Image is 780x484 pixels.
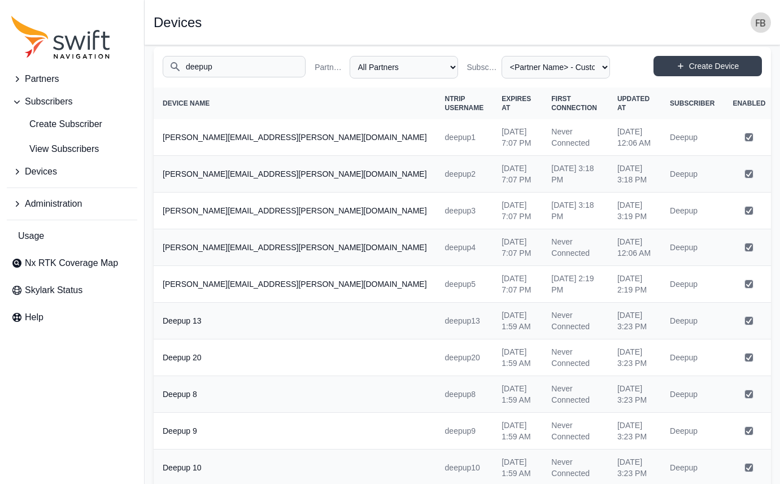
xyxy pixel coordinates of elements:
td: Never Connected [542,303,608,339]
td: deepup4 [436,229,493,266]
label: Partner Name [315,62,345,73]
span: Nx RTK Coverage Map [25,256,118,270]
span: Subscribers [25,95,72,108]
th: [PERSON_NAME][EMAIL_ADDRESS][PERSON_NAME][DOMAIN_NAME] [154,119,436,156]
span: Updated At [617,95,650,112]
td: [DATE] 1:59 AM [493,376,542,413]
td: [DATE] 12:06 AM [608,119,661,156]
td: Deepup [661,266,724,303]
span: First Connection [551,95,597,112]
td: [DATE] 1:59 AM [493,413,542,450]
span: Help [25,311,43,324]
th: Deepup 13 [154,303,436,339]
th: Deepup 9 [154,413,436,450]
td: deepup13 [436,303,493,339]
td: Never Connected [542,229,608,266]
select: Subscriber [502,56,610,79]
td: Never Connected [542,119,608,156]
td: [DATE] 3:23 PM [608,339,661,376]
select: Partner Name [350,56,458,79]
th: [PERSON_NAME][EMAIL_ADDRESS][PERSON_NAME][DOMAIN_NAME] [154,156,436,193]
td: Deepup [661,413,724,450]
th: [PERSON_NAME][EMAIL_ADDRESS][PERSON_NAME][DOMAIN_NAME] [154,266,436,303]
td: [DATE] 1:59 AM [493,303,542,339]
button: Administration [7,193,137,215]
td: [DATE] 3:23 PM [608,303,661,339]
th: [PERSON_NAME][EMAIL_ADDRESS][PERSON_NAME][DOMAIN_NAME] [154,193,436,229]
td: deepup2 [436,156,493,193]
td: [DATE] 7:07 PM [493,229,542,266]
td: [DATE] 2:19 PM [542,266,608,303]
th: Device Name [154,88,436,119]
td: deepup8 [436,376,493,413]
button: Subscribers [7,90,137,113]
td: [DATE] 12:06 AM [608,229,661,266]
a: Usage [7,225,137,247]
td: deepup3 [436,193,493,229]
td: [DATE] 3:18 PM [542,156,608,193]
td: [DATE] 3:19 PM [608,193,661,229]
th: Deepup 8 [154,376,436,413]
th: Deepup 20 [154,339,436,376]
h1: Devices [154,16,202,29]
td: [DATE] 3:18 PM [542,193,608,229]
td: [DATE] 3:23 PM [608,376,661,413]
td: Deepup [661,156,724,193]
button: Partners [7,68,137,90]
span: Expires At [502,95,531,112]
td: [DATE] 1:59 AM [493,339,542,376]
a: View Subscribers [7,138,137,160]
td: deepup20 [436,339,493,376]
label: Subscriber Name [467,62,497,73]
td: Never Connected [542,339,608,376]
td: Deepup [661,229,724,266]
td: Deepup [661,339,724,376]
input: Search [163,56,306,77]
th: NTRIP Username [436,88,493,119]
a: Create Device [653,56,762,76]
td: Deepup [661,376,724,413]
span: View Subscribers [11,142,99,156]
span: Usage [18,229,44,243]
span: Devices [25,165,57,178]
td: [DATE] 7:07 PM [493,119,542,156]
span: Skylark Status [25,284,82,297]
th: Enabled [724,88,774,119]
td: deepup1 [436,119,493,156]
td: [DATE] 3:23 PM [608,413,661,450]
th: Subscriber [661,88,724,119]
a: Skylark Status [7,279,137,302]
td: [DATE] 2:19 PM [608,266,661,303]
a: Help [7,306,137,329]
a: Create Subscriber [7,113,137,136]
td: Deepup [661,303,724,339]
td: deepup9 [436,413,493,450]
button: Devices [7,160,137,183]
td: Deepup [661,119,724,156]
td: Never Connected [542,376,608,413]
td: deepup5 [436,266,493,303]
td: Never Connected [542,413,608,450]
th: [PERSON_NAME][EMAIL_ADDRESS][PERSON_NAME][DOMAIN_NAME] [154,229,436,266]
a: Nx RTK Coverage Map [7,252,137,274]
span: Administration [25,197,82,211]
td: [DATE] 7:07 PM [493,156,542,193]
span: Create Subscriber [11,117,102,131]
td: [DATE] 7:07 PM [493,266,542,303]
span: Partners [25,72,59,86]
td: [DATE] 3:18 PM [608,156,661,193]
td: [DATE] 7:07 PM [493,193,542,229]
img: user photo [751,12,771,33]
td: Deepup [661,193,724,229]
